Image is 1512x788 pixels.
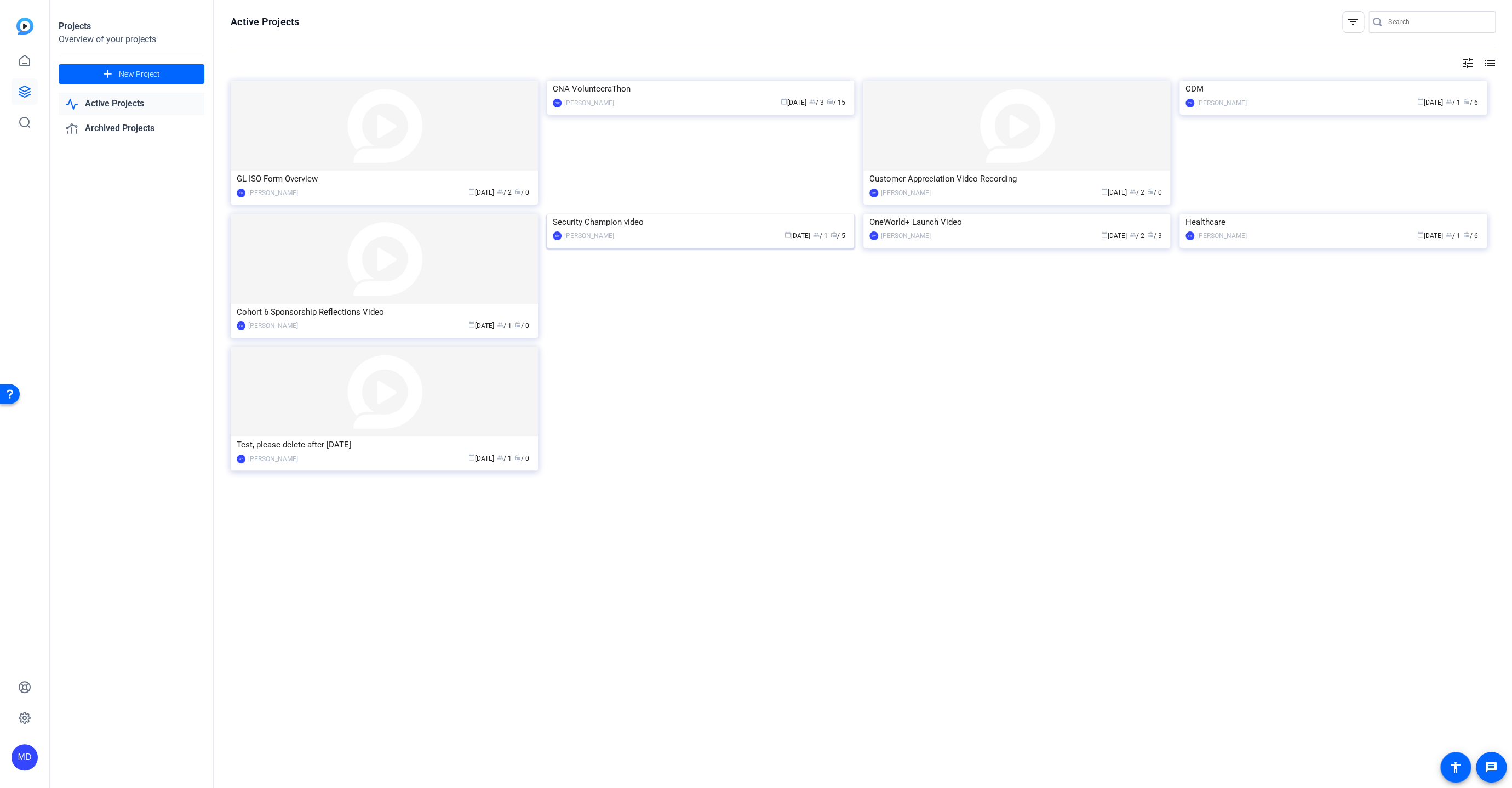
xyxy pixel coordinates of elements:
span: / 0 [1147,189,1161,196]
span: / 15 [827,99,845,106]
div: SW [869,231,878,240]
span: New Project [119,69,160,80]
div: [PERSON_NAME] [881,230,931,241]
span: radio [827,98,833,105]
span: calendar_today [1417,231,1424,238]
span: [DATE] [784,232,810,240]
div: SW [1185,99,1194,107]
div: CNA VolunteeraThon [553,81,848,97]
mat-icon: list [1482,56,1496,70]
div: [PERSON_NAME] [1197,230,1247,241]
div: [PERSON_NAME] [1197,98,1247,109]
span: calendar_today [1101,188,1107,195]
div: Healthcare [1185,214,1481,230]
span: / 0 [514,455,529,462]
span: / 1 [1446,232,1461,240]
span: calendar_today [781,98,787,105]
span: group [1446,231,1452,238]
div: Cohort 6 Sponsorship Reflections Video [237,304,532,320]
span: [DATE] [1417,99,1443,106]
span: group [1446,98,1452,105]
div: SW [237,321,245,330]
div: GL ISO Form Overview [237,171,532,187]
span: [DATE] [1101,232,1126,240]
span: group [1129,188,1136,195]
div: [PERSON_NAME] [248,188,298,199]
span: radio [1147,188,1153,195]
span: radio [514,321,521,328]
div: CDM [1185,81,1481,97]
span: group [813,231,820,238]
span: / 6 [1463,232,1478,240]
span: group [809,98,816,105]
span: / 6 [1463,99,1478,106]
span: [DATE] [781,99,806,106]
span: radio [1147,231,1153,238]
span: radio [514,188,521,195]
div: MD [12,744,38,770]
h1: Active Projects [231,15,299,29]
span: / 5 [831,232,845,240]
span: group [497,188,503,195]
img: blue-gradient.svg [16,18,33,35]
span: / 0 [514,189,529,196]
span: radio [831,231,837,238]
div: SW [553,99,562,107]
div: Projects [59,20,204,33]
span: calendar_today [784,231,791,238]
div: Test, please delete after [DATE] [237,436,532,453]
span: calendar_today [1417,98,1424,105]
span: / 3 [1147,232,1161,240]
div: [PERSON_NAME] [564,230,614,241]
span: / 2 [497,189,512,196]
span: / 1 [497,322,512,330]
mat-icon: accessibility [1449,761,1462,774]
mat-icon: add [101,67,114,81]
div: SW [237,189,245,197]
span: [DATE] [468,322,494,330]
span: calendar_today [1101,231,1107,238]
span: [DATE] [1417,232,1443,240]
div: [PERSON_NAME] [248,453,298,464]
div: OneWorld+ Launch Video [869,214,1165,230]
div: SW [869,189,878,197]
span: radio [514,454,521,461]
mat-icon: tune [1461,56,1474,70]
span: [DATE] [1101,189,1126,196]
span: / 1 [1446,99,1461,106]
span: / 2 [1129,189,1144,196]
span: group [1129,231,1136,238]
div: [PERSON_NAME] [564,98,614,109]
span: calendar_today [468,454,475,461]
mat-icon: filter_list [1347,15,1360,29]
span: / 1 [497,455,512,462]
div: SW [1185,231,1194,240]
input: Search [1388,15,1487,29]
div: [PERSON_NAME] [248,320,298,331]
span: / 1 [813,232,828,240]
span: / 0 [514,322,529,330]
span: calendar_today [468,321,475,328]
span: [DATE] [468,455,494,462]
a: Archived Projects [59,117,204,140]
span: radio [1463,98,1470,105]
button: New Project [59,64,204,84]
div: AY [237,455,245,463]
span: [DATE] [468,189,494,196]
a: Active Projects [59,93,204,115]
div: SW [553,231,562,240]
span: / 2 [1129,232,1144,240]
div: [PERSON_NAME] [881,188,931,199]
span: group [497,454,503,461]
span: calendar_today [468,188,475,195]
div: Customer Appreciation Video Recording [869,171,1165,187]
span: group [497,321,503,328]
span: / 3 [809,99,824,106]
span: radio [1463,231,1470,238]
mat-icon: message [1485,761,1498,774]
div: Security Champion video [553,214,848,230]
div: Overview of your projects [59,33,204,46]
